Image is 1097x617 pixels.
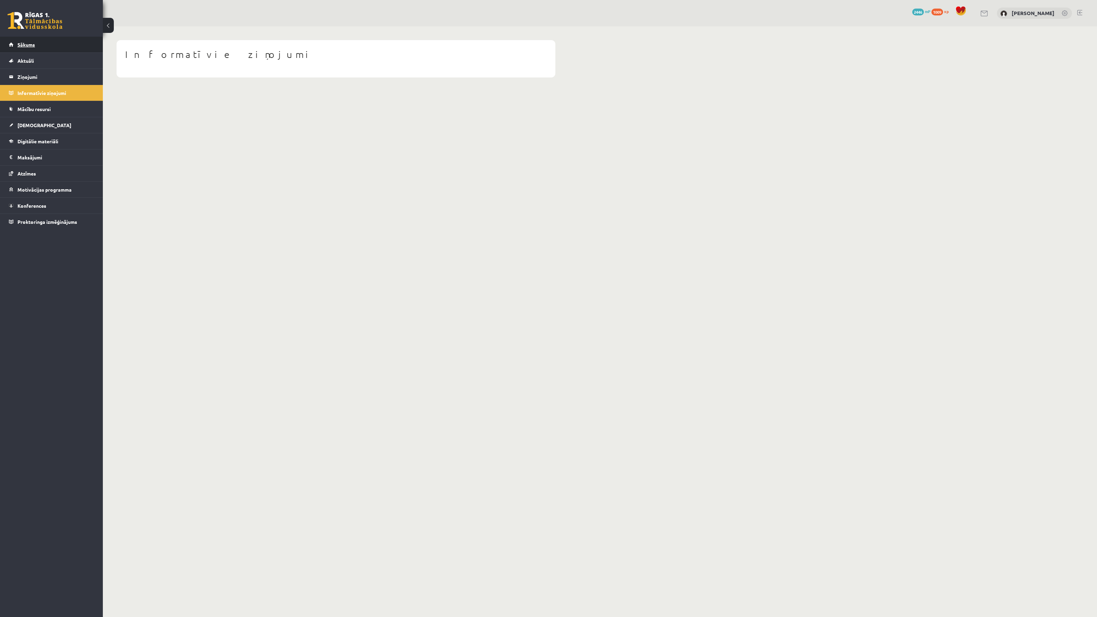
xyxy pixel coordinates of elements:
a: Informatīvie ziņojumi [9,85,94,101]
legend: Informatīvie ziņojumi [17,85,94,101]
span: 2446 [912,9,924,15]
a: Ziņojumi [9,69,94,85]
legend: Maksājumi [17,149,94,165]
span: Konferences [17,203,46,209]
a: Maksājumi [9,149,94,165]
span: Digitālie materiāli [17,138,58,144]
a: Motivācijas programma [9,182,94,197]
span: Proktoringa izmēģinājums [17,219,77,225]
h1: Informatīvie ziņojumi [125,49,547,60]
a: Proktoringa izmēģinājums [9,214,94,230]
a: Sākums [9,37,94,52]
a: Mācību resursi [9,101,94,117]
a: Atzīmes [9,166,94,181]
a: Digitālie materiāli [9,133,94,149]
span: xp [944,9,949,14]
img: Madara Dzidra Glīzde [1000,10,1007,17]
span: [DEMOGRAPHIC_DATA] [17,122,71,128]
a: [DEMOGRAPHIC_DATA] [9,117,94,133]
a: Aktuāli [9,53,94,69]
a: 1009 xp [931,9,952,14]
span: Motivācijas programma [17,186,72,193]
span: Atzīmes [17,170,36,177]
span: mP [925,9,930,14]
a: [PERSON_NAME] [1012,10,1054,16]
a: Rīgas 1. Tālmācības vidusskola [8,12,62,29]
span: 1009 [931,9,943,15]
legend: Ziņojumi [17,69,94,85]
span: Mācību resursi [17,106,51,112]
span: Sākums [17,41,35,48]
span: Aktuāli [17,58,34,64]
a: 2446 mP [912,9,930,14]
a: Konferences [9,198,94,214]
